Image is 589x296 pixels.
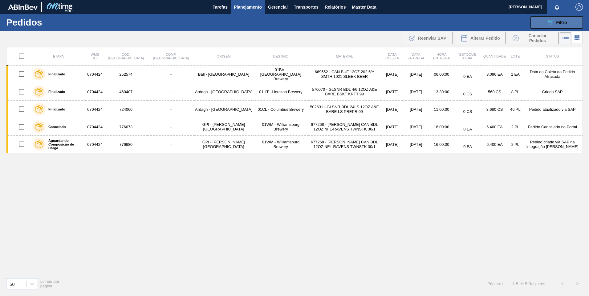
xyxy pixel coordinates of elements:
[254,66,308,83] td: 01BV - [GEOGRAPHIC_DATA] Brewery
[560,32,571,44] div: Visão em Lista
[254,136,308,153] td: 01WM - Williamsburg Brewery
[508,32,559,44] button: Cancelar Pedidos
[522,101,583,118] td: Pedido atualizado via SAP
[254,83,308,101] td: 01HT - Houston Brewery
[45,107,65,111] label: Finalizado
[508,83,522,101] td: 8 PL
[86,66,104,83] td: 0704424
[463,74,472,79] span: 0 EA
[481,83,508,101] td: 560 CS
[153,53,189,60] span: Comp. [GEOGRAPHIC_DATA]
[418,36,446,41] span: Reenviar SAP
[8,4,38,10] img: TNhmsLtSVTkK8tSr43FrP2fwEKptu5GPRR3wAAAABJRU5ErkJggg==
[522,136,583,153] td: Pedido criado via SAP na integração [PERSON_NAME]
[522,66,583,83] td: Data da Coleta do Pedido Atrasada
[194,101,254,118] td: Ardagh - [GEOGRAPHIC_DATA]
[481,66,508,83] td: 8.096 EA
[6,66,583,83] a: Finalizado0704424252574-Ball - [GEOGRAPHIC_DATA]01BV - [GEOGRAPHIC_DATA] Brewery669552 - CAN BUF ...
[513,282,545,286] span: 1 - 5 de 5 Registros
[556,20,567,25] span: Filtro
[45,90,65,94] label: Finalizado
[381,66,403,83] td: [DATE]
[433,53,450,60] span: Hora Entrega
[530,16,583,29] button: Filtro
[6,19,98,26] h1: Pedidos
[381,101,403,118] td: [DATE]
[86,101,104,118] td: 0704424
[463,127,472,131] span: 0 EA
[403,118,429,136] td: [DATE]
[508,66,522,83] td: 1 EA
[470,36,500,41] span: Alterar Pedido
[148,136,194,153] td: -
[217,54,230,58] span: Origem
[104,66,148,83] td: 252574
[273,54,288,58] span: Destino
[455,32,506,44] div: Alterar Pedido
[511,54,520,58] span: Lote
[194,83,254,101] td: Ardagh - [GEOGRAPHIC_DATA]
[463,109,472,114] span: 0 CS
[6,83,583,101] a: Finalizado0704424460407-Ardagh - [GEOGRAPHIC_DATA]01HT - Houston Brewery570070 - GLSNR BDL 4/6 12...
[86,118,104,136] td: 0704424
[385,53,399,60] span: Data coleta
[45,125,66,129] label: Cancelado
[6,118,583,136] a: Cancelado0704424776673-GPI - [PERSON_NAME][GEOGRAPHIC_DATA]01WM - Williamsburg Brewery677268 - [P...
[403,66,429,83] td: [DATE]
[148,66,194,83] td: -
[308,136,381,153] td: 677268 - [PERSON_NAME] CAN BDL 12OZ NFL-RAVENS TWNSTK 30/1
[194,66,254,83] td: Ball - [GEOGRAPHIC_DATA]
[403,136,429,153] td: [DATE]
[6,136,583,153] a: Aguardando Composição de Carga0704424776680-GPI - [PERSON_NAME][GEOGRAPHIC_DATA]01WM - Williamsbu...
[408,53,424,60] span: Data entrega
[45,72,65,76] label: Finalizado
[308,101,381,118] td: 502631 - GLSNR BDL 24LS 12OZ A&E BARE LS PREPR 09
[6,101,583,118] a: Finalizado0704424724060-Ardagh - [GEOGRAPHIC_DATA]01CL - Columbus Brewery502631 - GLSNR BDL 24LS ...
[40,279,59,288] span: Linhas por página
[429,66,454,83] td: 06:00:00
[308,66,381,83] td: 669552 - CAN BUF 12OZ 202 5% SMTH 1021 SLEEK BEER
[294,3,319,11] span: Transportes
[508,118,522,136] td: 2 PL
[381,136,403,153] td: [DATE]
[45,139,84,150] label: Aguardando Composição de Carga
[508,136,522,153] td: 2 PL
[53,54,64,58] span: Etapa
[268,3,288,11] span: Gerencial
[402,32,453,44] div: Reenviar SAP
[104,101,148,118] td: 724060
[336,54,353,58] span: Material
[381,83,403,101] td: [DATE]
[487,282,503,286] span: Página : 1
[463,92,472,96] span: 0 CS
[463,144,472,149] span: 0 EA
[570,276,585,291] button: >
[571,32,583,44] div: Visão em Cards
[429,118,454,136] td: 16:00:00
[546,54,559,58] span: Status
[148,101,194,118] td: -
[308,83,381,101] td: 570070 - GLSNR BDL 4/6 12OZ A&E BARE BSKT KRFT 99
[429,136,454,153] td: 16:00:00
[522,118,583,136] td: Pedido Cancelado no Portal
[481,118,508,136] td: 6.400 EA
[459,53,476,60] span: Estoque atual
[481,101,508,118] td: 3.680 CS
[254,118,308,136] td: 01WM - Williamsburg Brewery
[194,136,254,153] td: GPI - [PERSON_NAME][GEOGRAPHIC_DATA]
[554,276,570,291] button: <
[213,3,228,11] span: Tarefas
[254,101,308,118] td: 01CL - Columbus Brewery
[403,83,429,101] td: [DATE]
[325,3,346,11] span: Relatórios
[521,33,554,43] span: Cancelar Pedidos
[508,32,559,44] div: Cancelar Pedidos em Massa
[381,118,403,136] td: [DATE]
[508,101,522,118] td: 46 PL
[108,53,144,60] span: Cód. [GEOGRAPHIC_DATA]
[194,118,254,136] td: GPI - [PERSON_NAME][GEOGRAPHIC_DATA]
[352,3,376,11] span: Master Data
[10,281,15,286] div: 50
